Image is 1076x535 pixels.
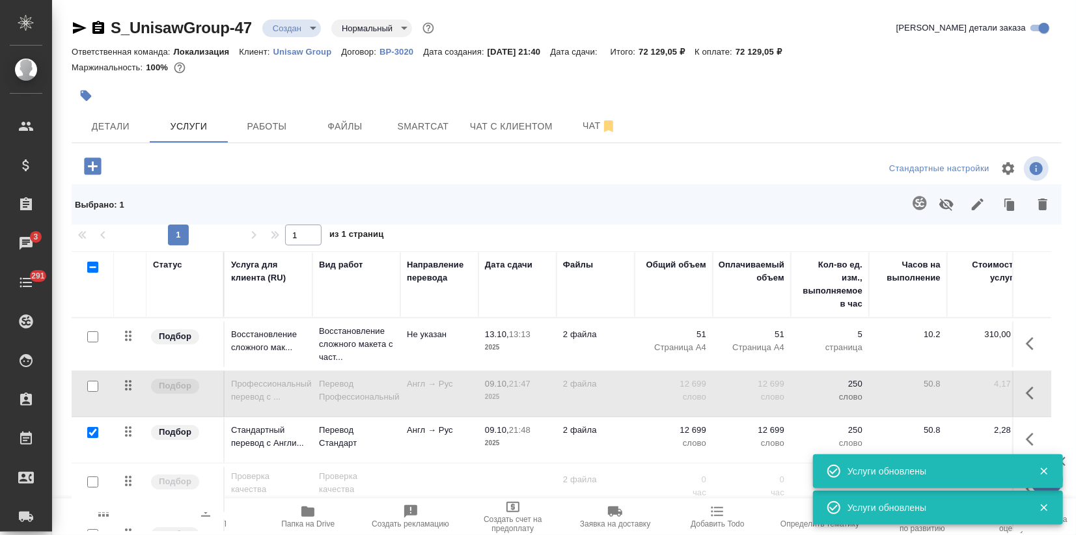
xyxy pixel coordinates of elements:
p: 0 [641,473,706,486]
span: Работы [236,118,298,135]
span: Выбрано : 1 [75,200,124,210]
div: Услуга для клиента (RU) [231,258,306,284]
button: Создать счет на предоплату [462,499,564,535]
svg: Отписаться [601,118,616,134]
p: страница [797,341,862,354]
div: Оплачиваемый объем [719,258,784,284]
button: Не учитывать [931,187,962,221]
button: Заявка на доставку [564,499,667,535]
p: Перевод Стандарт [319,424,394,450]
div: Вид работ [319,258,363,271]
p: Подбор [159,475,191,488]
p: слово [797,391,862,404]
p: 100% [146,62,171,72]
div: Часов на выполнение [876,258,941,284]
button: Создать проект в Smartcat [904,187,935,219]
p: Подбор [159,379,191,392]
button: Создать рекламацию [359,499,462,535]
p: 09.10, [485,379,509,389]
button: Скопировать ссылку [90,20,106,36]
p: 5 [797,328,862,341]
button: Показать кнопки [1018,424,1049,455]
div: Направление перевода [407,258,472,284]
p: 2,28 ₽ [954,424,1019,437]
span: Услуги [158,118,220,135]
p: Восстановление сложного мак... [231,328,306,354]
p: Локализация [174,47,240,57]
p: Проверка качества перевода (LQA) [319,470,394,509]
span: Добавить Todo [691,519,744,528]
span: [PERSON_NAME] детали заказа [896,21,1026,34]
span: Детали [79,118,142,135]
a: 291 [3,266,49,299]
button: Скачать КП [154,499,256,535]
span: Чат с клиентом [470,118,553,135]
span: 3 [25,230,46,243]
p: Дата сдачи: [550,47,600,57]
p: 21:48 [509,425,531,435]
p: 12 699 [641,377,706,391]
td: 50.8 [869,417,947,463]
p: 2025 [485,341,550,354]
p: Англ → Рус [407,424,472,437]
span: Файлы [314,118,376,135]
div: Стоимость услуги [954,258,1019,284]
p: Подбор [159,330,191,343]
p: 51 [641,328,706,341]
p: 21:47 [509,379,531,389]
button: Добавить тэг [72,81,100,110]
div: Общий объем [646,258,706,271]
p: час [719,486,784,499]
button: Добавить услугу [75,153,111,180]
p: Не указан [407,328,472,341]
div: Услуги обновлены [848,465,1019,478]
p: Unisaw Group [273,47,342,57]
button: Скопировать ссылку для ЯМессенджера [72,20,87,36]
p: 13.10, [485,329,509,339]
span: Определить тематику [780,519,859,528]
p: Маржинальность: [72,62,146,72]
p: 13:13 [509,329,531,339]
p: 2 файла [563,328,628,341]
td: 10.2 [869,322,947,367]
p: Итого: [611,47,639,57]
p: ВР-3020 [379,47,423,57]
p: 4,17 ₽ [954,377,1019,391]
p: 0 [719,473,784,486]
div: Кол-во ед. изм., выполняемое в час [797,258,862,310]
p: 250 [797,424,862,437]
p: Подбор [159,426,191,439]
button: Показать кнопки [1018,377,1049,409]
p: Ответственная команда: [72,47,174,57]
p: час [641,486,706,499]
span: из 1 страниц [329,226,384,245]
p: 2 файла [563,377,628,391]
p: слово [797,437,862,450]
span: Чат [568,118,631,134]
span: Smartcat [392,118,454,135]
p: слово [641,437,706,450]
p: Дата создания: [423,47,487,57]
div: split button [886,159,993,179]
p: 250 [797,377,862,391]
p: Страница А4 [641,341,706,354]
p: К оплате: [695,47,736,57]
p: Восстановление сложного макета с част... [319,325,394,364]
button: Доп статусы указывают на важность/срочность заказа [420,20,437,36]
span: Папка на Drive [281,519,335,528]
p: 51 [719,328,784,341]
button: Нормальный [338,23,396,34]
span: Создать счет на предоплату [469,515,556,533]
p: Стандартный перевод с Англи... [231,424,306,450]
a: Unisaw Group [273,46,342,57]
p: 2 файла [563,424,628,437]
button: Клонировать [993,187,1027,221]
button: Редактировать [962,187,993,221]
button: 0.00 RUB; [171,59,188,76]
span: Посмотреть информацию [1024,156,1051,181]
p: Проверка качества перевода ... [231,470,306,509]
span: Заявка на доставку [580,519,650,528]
button: Определить тематику [769,499,871,535]
a: ВР-3020 [379,46,423,57]
p: слово [719,437,784,450]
